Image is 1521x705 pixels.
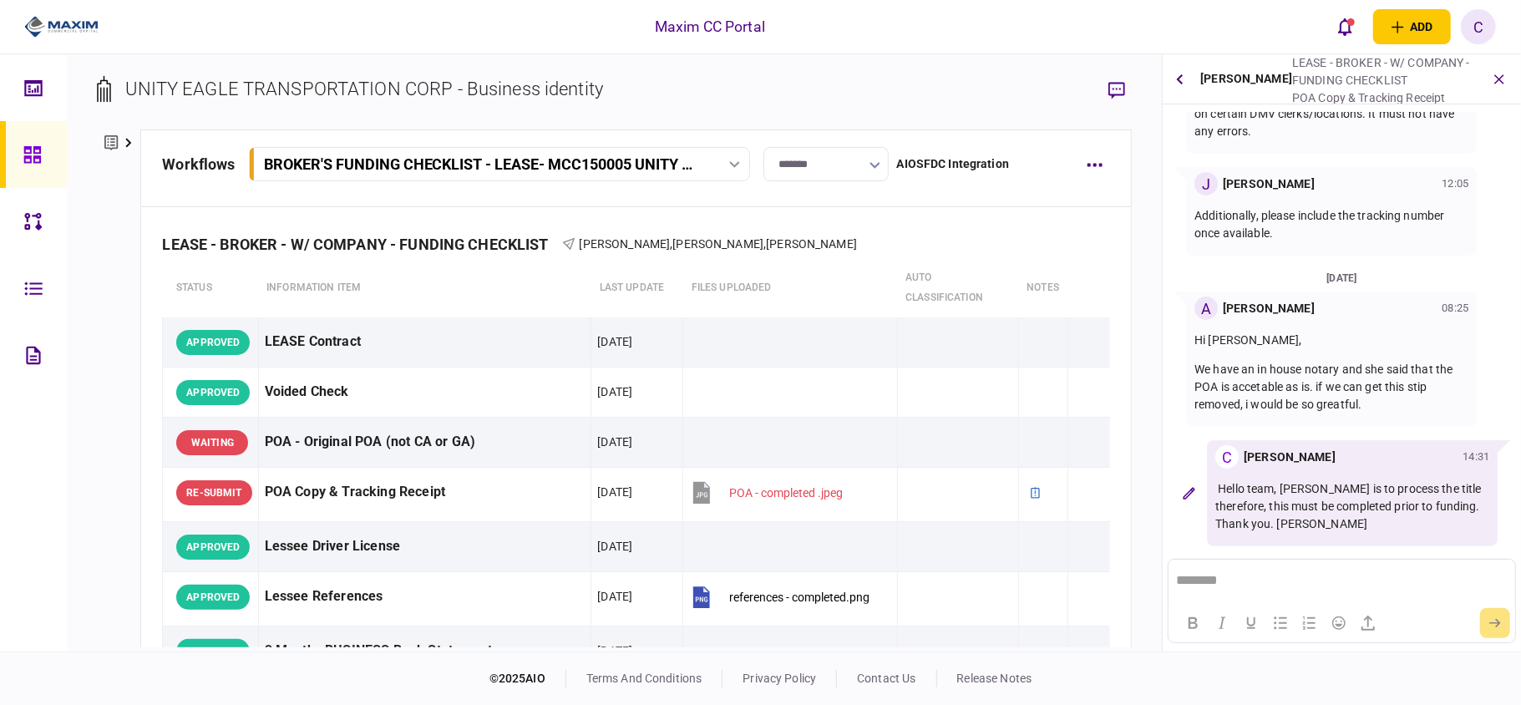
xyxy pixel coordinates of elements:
th: Information item [258,259,591,317]
div: references - completed.png [729,591,870,604]
iframe: Rich Text Area [1169,560,1514,603]
div: workflows [162,153,235,175]
div: Voided Check [265,373,586,411]
th: auto classification [897,259,1018,317]
div: C [1215,445,1239,469]
div: APPROVED [176,639,250,664]
button: POA - completed .jpeg [689,474,843,511]
span: [PERSON_NAME] [672,237,763,251]
a: terms and conditions [586,672,702,685]
span: [PERSON_NAME] [766,237,857,251]
div: [DATE] [597,538,632,555]
div: APPROVED [176,380,250,405]
div: Lessee References [265,578,586,616]
button: Bold [1179,611,1207,635]
button: Numbered list [1295,611,1324,635]
button: Italic [1208,611,1236,635]
span: , [670,237,672,251]
div: Lessee Driver License [265,528,586,566]
div: POA Copy & Tracking Receipt [265,474,586,511]
div: Maxim CC Portal [655,16,765,38]
button: C [1461,9,1496,44]
div: AIOSFDC Integration [897,155,1010,173]
th: Files uploaded [683,259,897,317]
div: [DATE] [597,642,632,659]
a: release notes [957,672,1032,685]
th: notes [1018,259,1067,317]
div: APPROVED [176,330,250,355]
p: Additionally, please include the tracking number once available. [1194,207,1468,242]
div: APPROVED [176,535,250,560]
img: client company logo [24,14,99,39]
p: Hi [PERSON_NAME], [1194,332,1468,349]
a: privacy policy [743,672,816,685]
div: APPROVED [176,585,250,610]
div: J [1194,172,1218,195]
div: 12:05 [1442,175,1468,192]
div: POA - completed .jpeg [729,486,843,500]
button: references - completed.png [689,578,870,616]
div: [DATE] [597,434,632,450]
div: POA - Original POA (not CA or GA) [265,424,586,461]
th: last update [591,259,683,317]
div: [DATE] [597,383,632,400]
div: 3 Months BUSINESS Bank Statements [265,632,586,670]
div: LEASE Contract [265,323,586,361]
div: A [1194,297,1218,320]
th: status [163,259,258,317]
a: contact us [857,672,915,685]
span: [PERSON_NAME] [580,237,671,251]
p: Hello team, [PERSON_NAME] is to process the title therefore, this must be completed prior to fund... [1215,480,1489,533]
button: Underline [1237,611,1265,635]
div: LEASE - BROKER - W/ COMPANY - FUNDING CHECKLIST [162,236,561,253]
div: BROKER'S FUNDING CHECKLIST - LEASE - MCC150005 UNITY EAGLE TRANSPORTATION [264,155,699,173]
div: 08:25 [1442,300,1468,317]
div: [PERSON_NAME] [1200,54,1292,104]
div: [DATE] [597,333,632,350]
div: UNITY EAGLE TRANSPORTATION CORP - Business identity [125,75,603,103]
span: , [763,237,766,251]
div: LEASE - BROKER - W/ COMPANY - FUNDING CHECKLIST [1292,54,1474,89]
button: open adding identity options [1373,9,1451,44]
button: Bullet list [1266,611,1295,635]
div: [DATE] [597,484,632,500]
button: BROKER'S FUNDING CHECKLIST - LEASE- MCC150005 UNITY EAGLE TRANSPORTATION [249,147,750,181]
div: POA Copy & Tracking Receipt [1292,89,1474,107]
div: RE-SUBMIT [176,480,251,505]
p: We have an in house notary and she said that the POA is accetable as is. if we can get this stip ... [1194,361,1468,413]
div: WAITING [176,430,248,455]
div: [DATE] [597,588,632,605]
div: [PERSON_NAME] [1223,175,1315,193]
div: [DATE] [1169,269,1514,287]
button: open notifications list [1328,9,1363,44]
div: 14:31 [1463,449,1489,465]
div: [PERSON_NAME] [1244,449,1336,466]
button: Emojis [1325,611,1353,635]
div: © 2025 AIO [489,670,566,687]
div: [PERSON_NAME] [1223,300,1315,317]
